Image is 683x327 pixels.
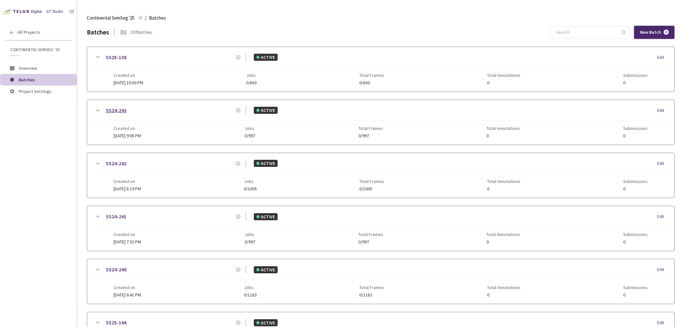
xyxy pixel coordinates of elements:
span: Batches [19,77,35,83]
span: [DATE] 9:05 PM [114,133,141,139]
div: Batches [87,28,109,37]
span: Jobs [244,285,257,290]
span: Submissions [623,285,648,290]
span: 0/997 [245,133,255,138]
span: 0/1183 [244,293,257,297]
span: Created on [114,179,141,184]
span: 0/997 [245,240,255,244]
span: Total Frames [359,285,384,290]
a: SS24-242 [106,159,126,168]
span: 0 [623,293,648,297]
div: SS24-240ACTIVEEditCreated on[DATE] 6:41 PMJobs0/1183Total Frames0/1183Total Annotations0Submissions0 [87,259,674,304]
a: SS25-138 [106,53,126,61]
span: Total Frames [359,73,384,78]
span: 0 [486,133,520,138]
span: Total Annotations [487,73,521,78]
span: Created on [114,126,141,131]
span: Jobs [244,179,257,184]
div: SS24-242ACTIVEEditCreated on[DATE] 8:19 PMJobs0/1005Total Frames0/1005Total Annotations0Submissions0 [87,153,674,198]
span: Batches [149,14,166,22]
div: Edit [657,213,668,220]
span: Created on [114,232,141,237]
span: 0/1183 [359,293,384,297]
span: [DATE] 10:00 PM [114,80,143,86]
span: 0/863 [246,80,257,85]
span: Total Annotations [486,232,520,237]
span: [DATE] 6:41 PM [114,292,141,298]
span: 0 [487,186,521,191]
div: GT Studio [46,9,63,15]
span: 0 [623,186,648,191]
li: / [145,14,146,22]
span: Created on [114,285,141,290]
div: ACTIVE [254,160,278,167]
div: SS25-138ACTIVEEditCreated on[DATE] 10:00 PMJobs0/863Total Frames0/863Total Annotations0Submissions0 [87,47,674,92]
span: Submissions [623,232,648,237]
div: Edit [657,160,668,167]
a: SS24-241 [106,213,126,221]
span: 0 [487,293,521,297]
a: SS24-240 [106,266,126,274]
div: Edit [657,107,668,114]
span: All Projects [17,30,40,35]
span: Total Frames [358,126,383,131]
div: ACTIVE [254,319,278,326]
span: Jobs [245,232,255,237]
span: 0 [486,240,520,244]
span: 0 [487,80,521,85]
a: SS25-144 [106,319,126,327]
span: 0 [623,80,648,85]
div: Edit [657,267,668,273]
span: Total Annotations [487,179,521,184]
span: Submissions [623,179,648,184]
span: 0/1005 [359,186,384,191]
div: SS24-243ACTIVEEditCreated on[DATE] 9:05 PMJobs0/997Total Frames0/997Total Annotations0Submissions0 [87,100,674,145]
span: [DATE] 8:19 PM [114,186,141,192]
div: Edit [657,54,668,61]
span: [DATE] 7:33 PM [114,239,141,245]
div: Edit [657,320,668,326]
span: Total Annotations [486,126,520,131]
span: 0/863 [359,80,384,85]
span: Total Frames [358,232,383,237]
span: 0 [623,133,648,138]
input: Search [552,26,621,38]
span: Jobs [245,126,255,131]
span: Overview [19,65,37,71]
span: Total Annotations [487,285,521,290]
span: New Batch [640,30,661,35]
span: 0 [623,240,648,244]
span: Created on [114,73,143,78]
span: Continental SemSeg '25 [10,47,68,52]
a: SS24-243 [106,106,126,114]
div: SS24-241ACTIVEEditCreated on[DATE] 7:33 PMJobs0/997Total Frames0/997Total Annotations0Submissions0 [87,206,674,251]
span: 0/997 [358,240,383,244]
span: Submissions [623,126,648,131]
span: Continental SemSeg '25 [87,14,134,22]
div: ACTIVE [254,266,278,273]
div: ACTIVE [254,107,278,114]
div: 197 Batches [130,29,152,35]
span: 0/997 [358,133,383,138]
div: ACTIVE [254,213,278,220]
span: 0/1005 [244,186,257,191]
span: Jobs [246,73,257,78]
div: ACTIVE [254,54,278,61]
span: Project Settings [19,88,51,94]
span: Total Frames [359,179,384,184]
span: Submissions [623,73,648,78]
